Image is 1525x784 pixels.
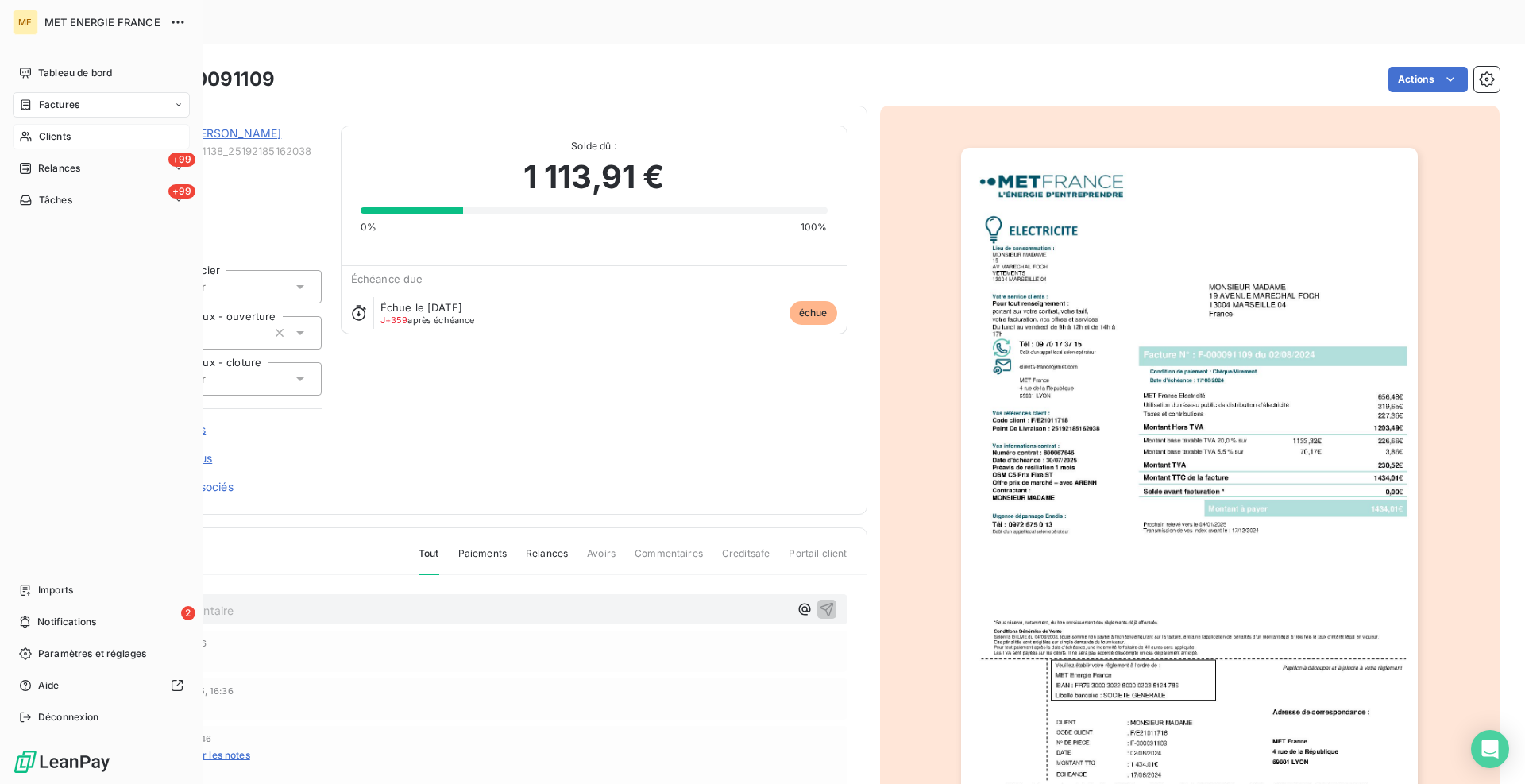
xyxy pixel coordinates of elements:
span: Creditsafe [722,546,770,574]
span: METFRA000004138_25192185162038 [125,145,322,157]
span: Tâches [39,193,72,207]
span: Clients [39,129,71,144]
span: Aide [38,678,60,693]
span: 0% [361,220,376,234]
a: +99Relances [13,156,190,181]
span: Factures [39,98,79,112]
span: échue [790,301,837,325]
span: 100% [801,220,828,234]
span: Notifications [37,615,96,629]
span: 2 [181,606,195,620]
span: Paiements [458,546,507,574]
button: Actions [1388,67,1468,92]
span: Échéance due [351,272,423,285]
span: +99 [168,184,195,199]
span: Notes : [102,766,841,780]
span: Relances [38,161,80,176]
div: Open Intercom Messenger [1471,730,1509,768]
span: +99 [168,153,195,167]
span: 1 113,91 € [523,153,665,201]
span: Déconnexion [38,710,99,724]
span: Relances [526,546,568,574]
a: Clients [13,124,190,149]
span: J+359 [380,315,408,326]
a: Factures [13,92,190,118]
span: Avoirs [587,546,616,574]
h3: F-000091109 [149,65,275,94]
span: Commentaires [635,546,703,574]
span: Masquer les notes [166,748,250,763]
a: +99Tâches [13,187,190,213]
a: Imports [13,577,190,603]
a: Paramètres et réglages [13,641,190,666]
span: Échue le [DATE] [380,301,462,314]
span: Imports [38,583,73,597]
a: Aide [13,673,190,698]
span: Portail client [789,546,847,574]
span: Paramètres et réglages [38,647,146,661]
a: Tableau de bord [13,60,190,86]
span: après échéance [380,315,475,325]
span: Tableau de bord [38,66,112,80]
img: Logo LeanPay [13,749,111,774]
span: Solde dû : [361,139,828,153]
span: Tout [419,546,439,575]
